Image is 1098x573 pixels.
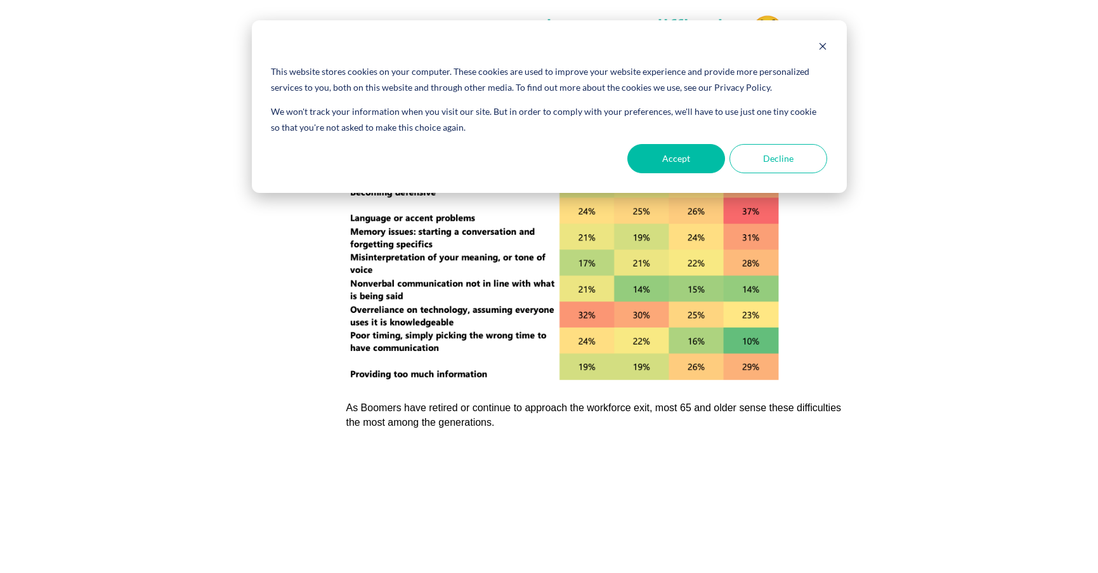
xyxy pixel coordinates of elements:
button: Dismiss cookie banner [818,40,827,56]
img: AD_4nXcJupyytLfkq5Zc1FUidfX6yOBun_avCzr8mJNMiYenRx-IH134JYBeJHWEyTK7DSLEZ_eU97QzdKEfww15Cj9Smofp-... [346,117,784,383]
div: Cookie banner [252,20,847,193]
div: This website stores cookies on your computer. These cookies are used to improve your website expe... [271,64,827,95]
span: Boomers sense the most difficulty 😤 [346,15,785,44]
span: As Boomers have retired or continue to approach the workforce exit, most 65 and older sense these... [346,402,842,428]
button: Accept [627,144,725,173]
button: Decline [729,144,827,173]
p: We won't track your information when you visit our site. But in order to comply with your prefere... [271,104,827,135]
